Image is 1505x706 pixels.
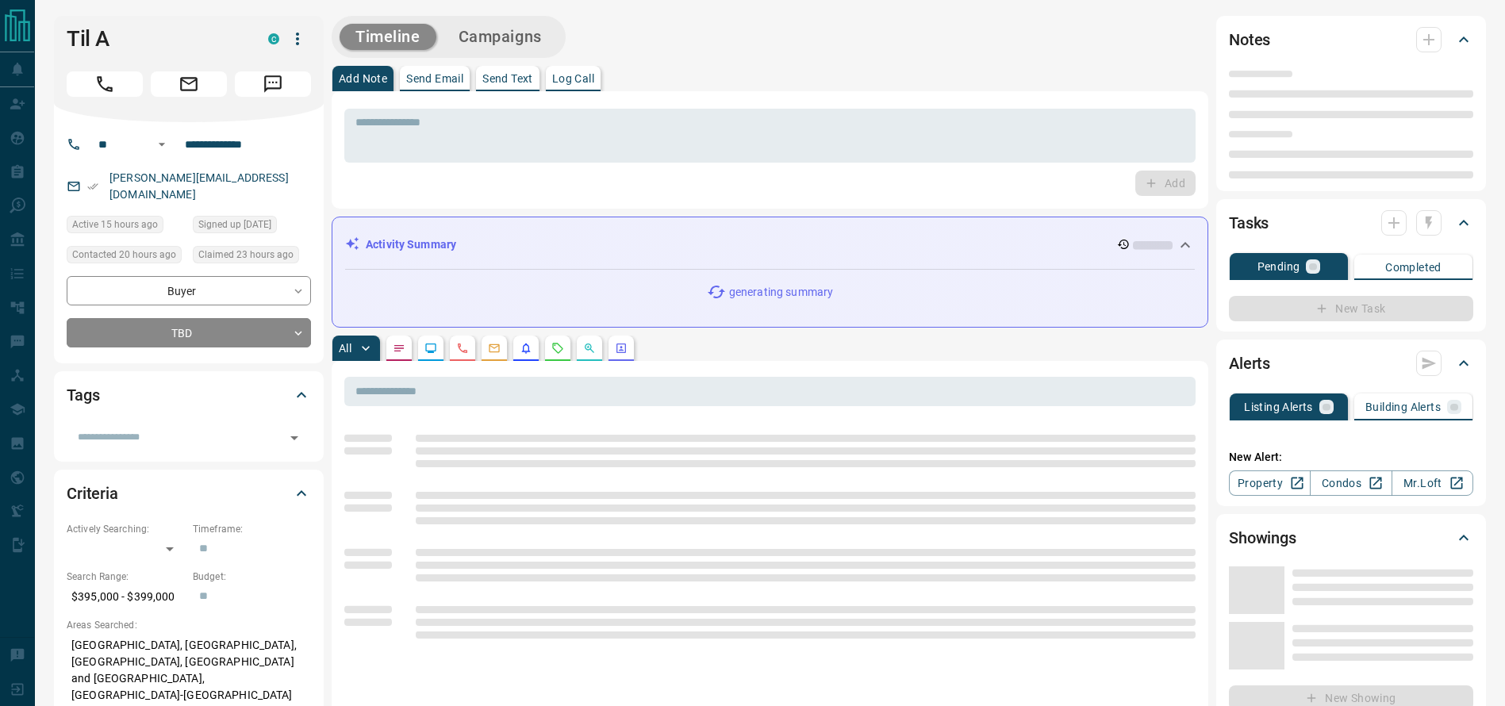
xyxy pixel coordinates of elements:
[67,71,143,97] span: Call
[1229,210,1269,236] h2: Tasks
[109,171,289,201] a: [PERSON_NAME][EMAIL_ADDRESS][DOMAIN_NAME]
[193,570,311,584] p: Budget:
[198,247,294,263] span: Claimed 23 hours ago
[152,135,171,154] button: Open
[488,342,501,355] svg: Emails
[151,71,227,97] span: Email
[235,71,311,97] span: Message
[729,284,833,301] p: generating summary
[193,522,311,536] p: Timeframe:
[406,73,463,84] p: Send Email
[67,216,185,238] div: Thu Sep 11 2025
[67,618,311,632] p: Areas Searched:
[67,26,244,52] h1: Til A
[1229,21,1473,59] div: Notes
[67,318,311,347] div: TBD
[1229,525,1296,551] h2: Showings
[1229,449,1473,466] p: New Alert:
[552,73,594,84] p: Log Call
[1392,470,1473,496] a: Mr.Loft
[67,376,311,414] div: Tags
[193,246,311,268] div: Thu Sep 11 2025
[1385,262,1442,273] p: Completed
[72,247,176,263] span: Contacted 20 hours ago
[1244,401,1313,412] p: Listing Alerts
[1229,351,1270,376] h2: Alerts
[193,216,311,238] div: Thu Sep 11 2025
[1229,519,1473,557] div: Showings
[67,570,185,584] p: Search Range:
[456,342,469,355] svg: Calls
[67,522,185,536] p: Actively Searching:
[1229,27,1270,52] h2: Notes
[340,24,436,50] button: Timeline
[345,230,1195,259] div: Activity Summary
[583,342,596,355] svg: Opportunities
[393,342,405,355] svg: Notes
[339,343,351,354] p: All
[67,382,99,408] h2: Tags
[67,481,118,506] h2: Criteria
[1310,470,1392,496] a: Condos
[67,246,185,268] div: Thu Sep 11 2025
[198,217,271,232] span: Signed up [DATE]
[268,33,279,44] div: condos.ca
[1229,344,1473,382] div: Alerts
[339,73,387,84] p: Add Note
[67,474,311,512] div: Criteria
[283,427,305,449] button: Open
[1229,204,1473,242] div: Tasks
[424,342,437,355] svg: Lead Browsing Activity
[72,217,158,232] span: Active 15 hours ago
[1257,261,1300,272] p: Pending
[87,181,98,192] svg: Email Verified
[615,342,628,355] svg: Agent Actions
[67,276,311,305] div: Buyer
[482,73,533,84] p: Send Text
[366,236,456,253] p: Activity Summary
[1365,401,1441,412] p: Building Alerts
[551,342,564,355] svg: Requests
[1229,470,1311,496] a: Property
[67,584,185,610] p: $395,000 - $399,000
[520,342,532,355] svg: Listing Alerts
[443,24,558,50] button: Campaigns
